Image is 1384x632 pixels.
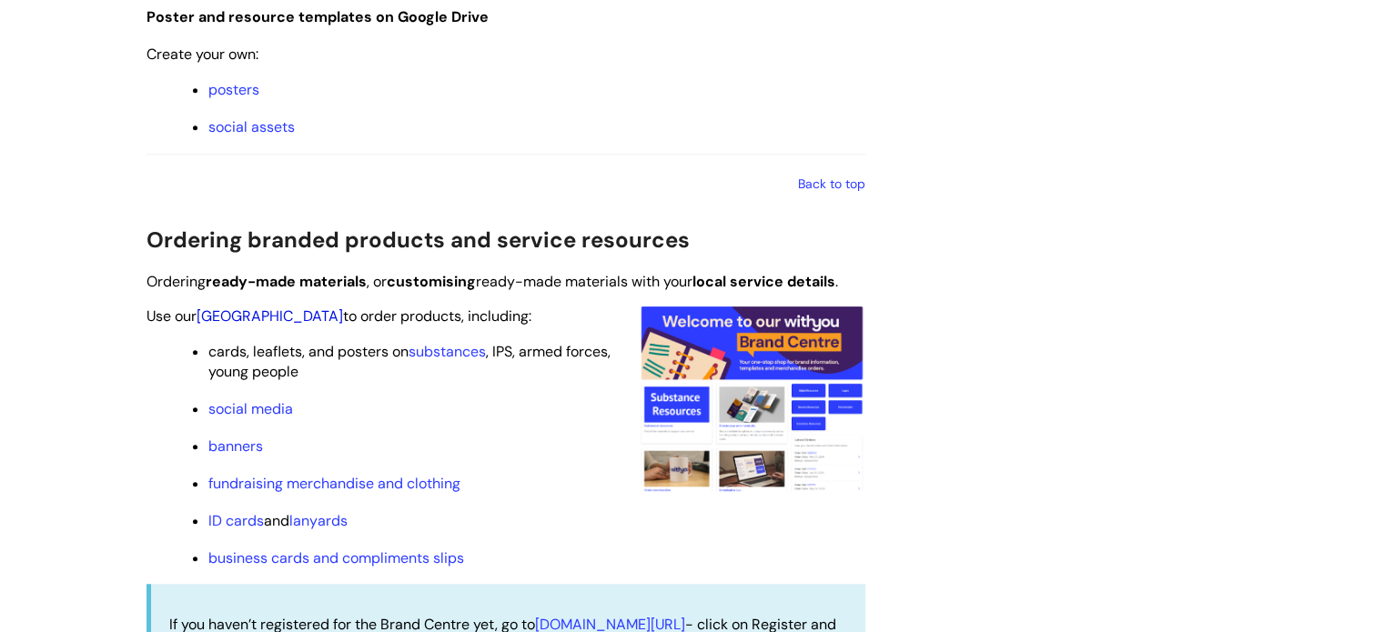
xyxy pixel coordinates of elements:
a: posters [208,80,259,99]
span: and [208,511,348,530]
a: fundraising merchandise and clothing [208,474,460,493]
span: Create your own: [146,45,258,64]
span: Ordering , or ready-made materials with your . [146,272,838,291]
a: lanyards [289,511,348,530]
span: Use our to order products, including: [146,306,531,326]
a: [GEOGRAPHIC_DATA] [197,306,343,326]
span: Ordering branded products and service resources [146,226,690,254]
a: social assets [208,117,295,136]
a: substances [409,342,486,361]
a: business cards and compliments slips [208,548,464,567]
strong: customising [387,272,476,291]
a: ID cards [208,511,264,530]
a: social media [208,399,293,418]
span: cards, leaflets, and posters on , IPS, armed forces, young people [208,342,611,381]
a: banners [208,436,263,456]
span: Poster and resource templates on Google Drive [146,7,489,26]
strong: ready-made materials [206,272,367,291]
img: A screenshot of the homepage of the Brand Centre showing how easy it is to navigate [638,305,865,492]
strong: local service details [692,272,835,291]
a: Back to top [798,176,865,192]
